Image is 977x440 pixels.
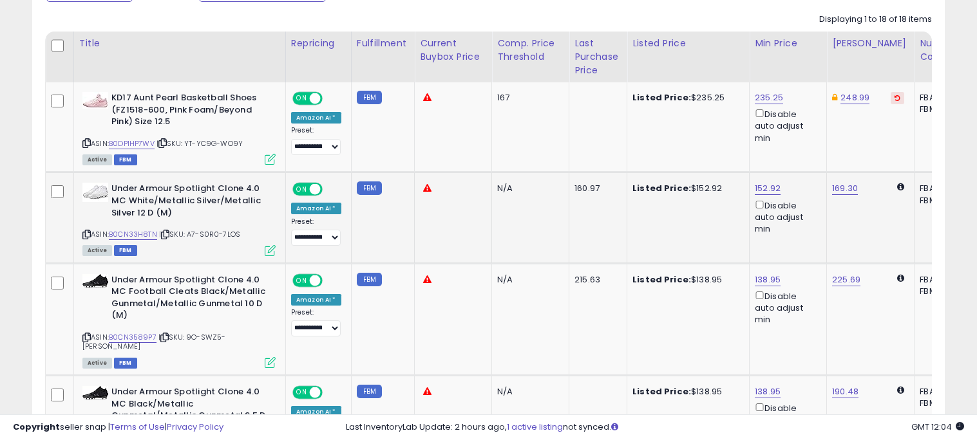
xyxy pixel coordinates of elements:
[321,93,341,104] span: OFF
[755,198,817,235] div: Disable auto adjust min
[109,332,157,343] a: B0CN3589P7
[291,308,341,337] div: Preset:
[574,274,617,286] div: 215.63
[109,229,157,240] a: B0CN33H8TN
[357,273,382,286] small: FBM
[291,37,346,50] div: Repricing
[632,92,739,104] div: $235.25
[920,92,962,104] div: FBA: 1
[632,183,739,194] div: $152.92
[294,93,310,104] span: ON
[755,289,817,326] div: Disable auto adjust min
[321,275,341,286] span: OFF
[574,183,617,194] div: 160.97
[755,273,781,286] a: 138.95
[632,274,739,286] div: $138.95
[294,387,310,398] span: ON
[82,92,276,163] div: ASIN:
[755,37,821,50] div: Min Price
[840,91,869,104] a: 248.99
[82,92,108,109] img: 31jow2nXvEL._SL40_.jpg
[920,386,962,398] div: FBA: 0
[82,358,112,369] span: All listings currently available for purchase on Amazon
[755,385,781,398] a: 138.95
[294,275,310,286] span: ON
[497,183,559,194] div: N/A
[832,182,858,195] a: 169.30
[920,37,967,64] div: Num of Comp.
[497,386,559,398] div: N/A
[82,332,225,351] span: | SKU: 9O-SWZ5-[PERSON_NAME]
[497,92,559,104] div: 167
[114,245,137,256] span: FBM
[82,386,108,399] img: 31KPYRjBl3L._SL40_.jpg
[291,112,341,124] div: Amazon AI *
[291,126,341,155] div: Preset:
[13,421,60,433] strong: Copyright
[111,386,268,437] b: Under Armour Spotlight Clone 4.0 MC Black/Metallic Gunmetal/Metallic Gunmetal 9.5 D (M)
[920,274,962,286] div: FBA: 1
[507,421,563,433] a: 1 active listing
[159,229,240,239] span: | SKU: A7-S0R0-7LOS
[357,181,382,195] small: FBM
[755,91,783,104] a: 235.25
[911,421,964,433] span: 2025-08-12 12:04 GMT
[632,182,691,194] b: Listed Price:
[321,387,341,398] span: OFF
[82,154,112,165] span: All listings currently available for purchase on Amazon
[111,274,268,325] b: Under Armour Spotlight Clone 4.0 MC Football Cleats Black/Metallic Gunmetal/Metallic Gunmetal 10 ...
[832,37,909,50] div: [PERSON_NAME]
[755,107,817,144] div: Disable auto adjust min
[79,37,280,50] div: Title
[920,195,962,206] div: FBM: 0
[82,183,276,254] div: ASIN:
[157,138,243,149] span: | SKU: YT-YC9G-WO9Y
[346,421,964,434] div: Last InventoryLab Update: 2 hours ago, not synced.
[110,421,165,433] a: Terms of Use
[920,286,962,297] div: FBM: 0
[357,385,382,398] small: FBM
[497,37,564,64] div: Comp. Price Threshold
[920,104,962,115] div: FBM: 2
[167,421,223,433] a: Privacy Policy
[832,273,860,286] a: 225.69
[82,274,108,288] img: 31KPYRjBl3L._SL40_.jpg
[291,217,341,246] div: Preset:
[82,245,112,256] span: All listings currently available for purchase on Amazon
[497,274,559,286] div: N/A
[114,358,137,369] span: FBM
[832,385,858,398] a: 190.48
[920,398,962,409] div: FBM: 2
[632,385,691,398] b: Listed Price:
[819,14,932,26] div: Displaying 1 to 18 of 18 items
[294,184,310,195] span: ON
[357,91,382,104] small: FBM
[632,37,744,50] div: Listed Price
[920,183,962,194] div: FBA: 0
[632,273,691,286] b: Listed Price:
[82,274,276,367] div: ASIN:
[574,37,621,77] div: Last Purchase Price
[755,401,817,438] div: Disable auto adjust min
[111,92,268,131] b: KD17 Aunt Pearl Basketball Shoes (FZ1518-600, Pink Foam/Beyond Pink) Size 12.5
[420,37,486,64] div: Current Buybox Price
[82,183,108,202] img: 31hlRYEARSL._SL40_.jpg
[291,294,341,306] div: Amazon AI *
[321,184,341,195] span: OFF
[13,421,223,434] div: seller snap | |
[111,183,268,222] b: Under Armour Spotlight Clone 4.0 MC White/Metallic Silver/Metallic Silver 12 D (M)
[632,91,691,104] b: Listed Price:
[632,386,739,398] div: $138.95
[291,203,341,214] div: Amazon AI *
[755,182,781,195] a: 152.92
[357,37,409,50] div: Fulfillment
[109,138,155,149] a: B0DP1HP7WV
[114,154,137,165] span: FBM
